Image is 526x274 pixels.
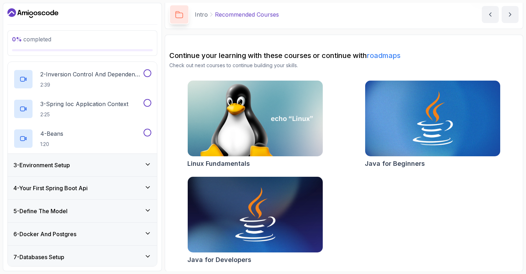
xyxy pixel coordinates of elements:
button: 4-Beans1:20 [13,129,151,148]
button: 4-Your First Spring Boot Api [8,177,157,199]
h3: 3 - Environment Setup [13,161,70,169]
p: 1:20 [40,141,63,148]
button: 3-Environment Setup [8,154,157,176]
h2: Continue your learning with these courses or continue with [169,51,519,60]
a: Linux Fundamentals cardLinux Fundamentals [187,80,323,169]
a: roadmaps [367,51,401,60]
button: 7-Databases Setup [8,246,157,268]
button: next content [502,6,519,23]
p: 3 - Spring Ioc Application Context [40,100,128,108]
p: Check out next courses to continue building your skills. [169,62,519,69]
p: 2:25 [40,111,128,118]
p: Intro [195,10,208,19]
button: 2-Inversion Control And Dependency Injection2:39 [13,69,151,89]
h2: Linux Fundamentals [187,159,250,169]
p: 2:39 [40,81,142,88]
span: 0 % [12,36,22,43]
button: 3-Spring Ioc Application Context2:25 [13,99,151,119]
h3: 6 - Docker And Postgres [13,230,76,238]
button: 6-Docker And Postgres [8,223,157,245]
p: 2 - Inversion Control And Dependency Injection [40,70,142,78]
button: 5-Define The Model [8,200,157,222]
h3: 5 - Define The Model [13,207,68,215]
img: Java for Developers card [188,177,323,252]
h3: 4 - Your First Spring Boot Api [13,184,88,192]
img: Java for Beginners card [365,81,500,156]
button: previous content [482,6,499,23]
p: Recommended Courses [215,10,279,19]
span: completed [12,36,51,43]
a: Java for Developers cardJava for Developers [187,176,323,265]
h2: Java for Developers [187,255,251,265]
h2: Java for Beginners [365,159,425,169]
a: Java for Beginners cardJava for Beginners [365,80,501,169]
a: Dashboard [7,7,58,19]
img: Linux Fundamentals card [188,81,323,156]
p: 4 - Beans [40,129,63,138]
h3: 7 - Databases Setup [13,253,64,261]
